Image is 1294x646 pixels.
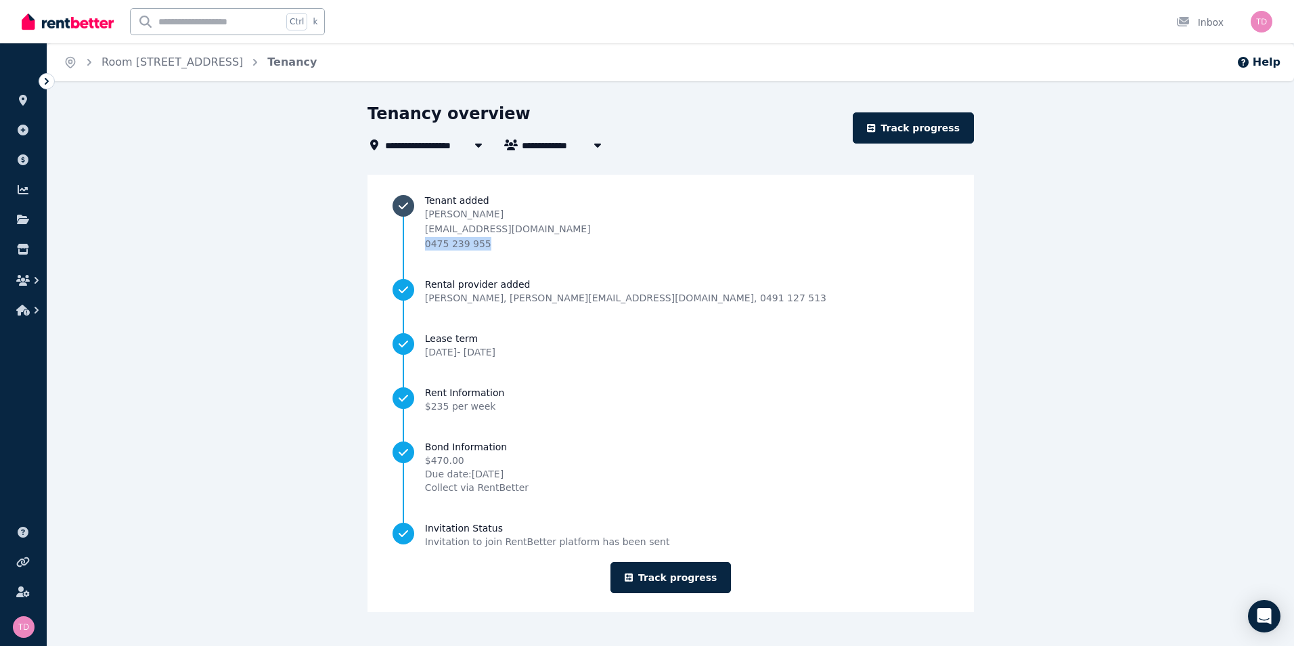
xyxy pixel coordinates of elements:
nav: Progress [393,194,949,548]
img: RentBetter [22,12,114,32]
span: Rental provider added [425,278,826,291]
div: Open Intercom Messenger [1248,600,1280,632]
a: Tenant added[PERSON_NAME][EMAIL_ADDRESS][DOMAIN_NAME]0475 239 955 [393,194,949,251]
span: $235 per week [425,401,496,412]
nav: Breadcrumb [47,43,333,81]
a: Lease term[DATE]- [DATE] [393,332,949,359]
a: Rent Information$235 per week [393,386,949,413]
p: [PERSON_NAME] [425,207,591,221]
span: k [313,16,317,27]
span: Rent Information [425,386,505,400]
a: Invitation StatusInvitation to join RentBetter platform has been sent [393,521,949,548]
img: Travis Dennis [1251,11,1272,33]
span: Tenant added [425,194,949,207]
a: Track progress [610,562,732,593]
span: [DATE] - [DATE] [425,347,495,358]
span: Invitation Status [425,521,670,535]
a: Tenancy [267,56,317,68]
a: Bond Information$470.00Due date:[DATE]Collect via RentBetter [393,440,949,494]
span: Invitation to join RentBetter platform has been sent [425,535,670,548]
button: Help [1236,54,1280,70]
a: Track progress [853,112,974,144]
span: $470.00 [425,454,529,467]
a: Room [STREET_ADDRESS] [102,56,243,68]
span: Bond Information [425,440,529,454]
span: Lease term [425,332,495,345]
span: Due date: [DATE] [425,467,529,481]
p: [EMAIL_ADDRESS][DOMAIN_NAME] [425,222,591,236]
h1: Tenancy overview [367,103,531,125]
div: Inbox [1176,16,1224,29]
img: Travis Dennis [13,616,35,638]
a: Rental provider added[PERSON_NAME], [PERSON_NAME][EMAIL_ADDRESS][DOMAIN_NAME], 0491 127 513 [393,278,949,305]
span: Collect via RentBetter [425,481,529,494]
span: Ctrl [286,13,307,30]
span: 0475 239 955 [425,238,491,249]
span: [PERSON_NAME] , [PERSON_NAME][EMAIL_ADDRESS][DOMAIN_NAME] , 0491 127 513 [425,291,826,305]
